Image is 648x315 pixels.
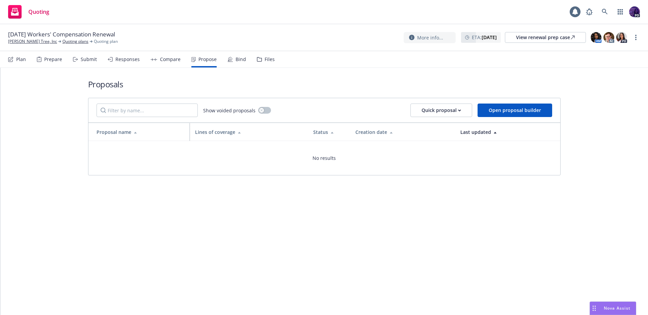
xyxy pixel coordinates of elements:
[603,32,614,43] img: photo
[16,57,26,62] div: Plan
[489,107,541,113] span: Open proposal builder
[604,305,630,311] span: Nova Assist
[265,57,275,62] div: Files
[8,30,115,38] span: [DATE] Workers' Compensation Renewal
[44,57,62,62] div: Prepare
[313,128,345,136] div: Status
[236,57,246,62] div: Bind
[355,128,450,136] div: Creation date
[460,128,555,136] div: Last updated
[97,104,198,117] input: Filter by name...
[616,32,627,43] img: photo
[516,32,575,42] div: View renewal prep case
[410,104,472,117] button: Quick proposal
[115,57,140,62] div: Responses
[422,104,461,117] div: Quick proposal
[472,34,497,41] span: ETA :
[62,38,88,45] a: Quoting plans
[583,5,596,19] a: Report a Bug
[590,302,636,315] button: Nova Assist
[94,38,118,45] span: Quoting plan
[195,128,303,136] div: Lines of coverage
[614,5,627,19] a: Switch app
[88,79,561,90] h1: Proposals
[313,154,336,162] span: No results
[482,34,497,40] strong: [DATE]
[478,104,552,117] button: Open proposal builder
[598,5,612,19] a: Search
[160,57,181,62] div: Compare
[28,9,49,15] span: Quoting
[203,107,255,114] span: Show voided proposals
[198,57,217,62] div: Propose
[8,38,57,45] a: [PERSON_NAME] Tree, Inc
[505,32,586,43] a: View renewal prep case
[632,33,640,41] a: more
[404,32,456,43] button: More info...
[5,2,52,21] a: Quoting
[591,32,601,43] img: photo
[629,6,640,17] img: photo
[417,34,443,41] span: More info...
[590,302,598,315] div: Drag to move
[81,57,97,62] div: Submit
[97,128,184,136] div: Proposal name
